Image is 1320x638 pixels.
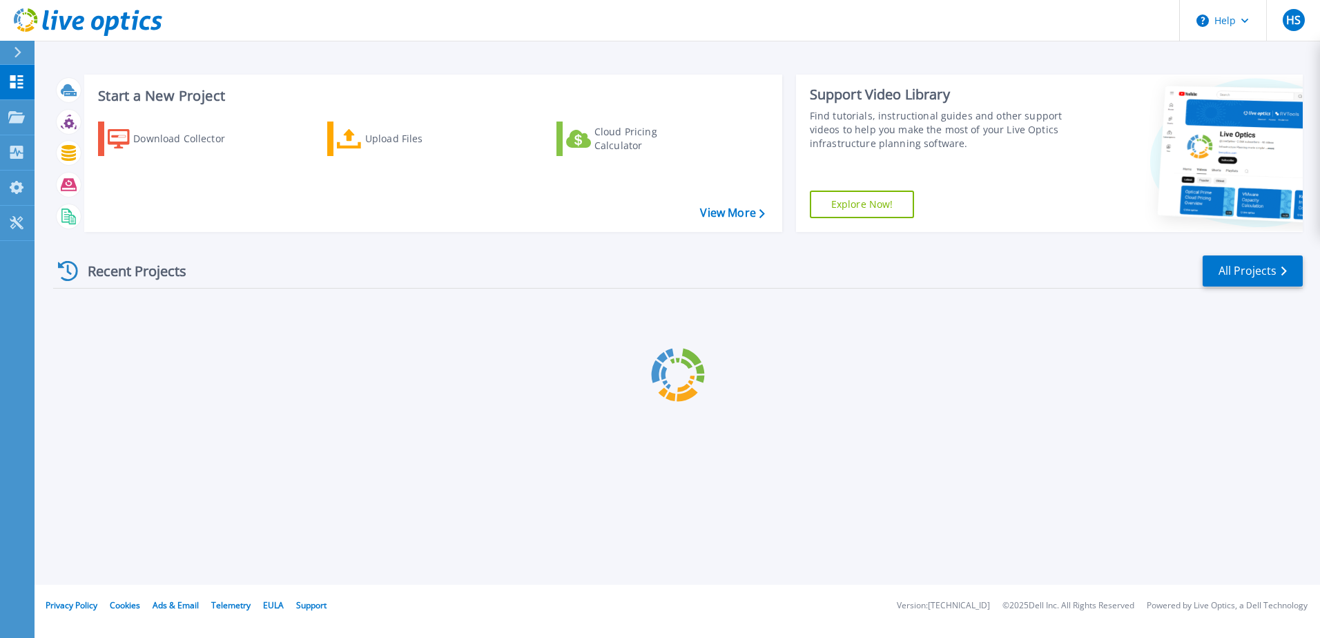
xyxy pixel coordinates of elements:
div: Upload Files [365,125,476,153]
div: Download Collector [133,125,244,153]
a: View More [700,206,764,220]
a: Ads & Email [153,599,199,611]
a: Download Collector [98,122,252,156]
a: Explore Now! [810,191,915,218]
h3: Start a New Project [98,88,764,104]
a: Privacy Policy [46,599,97,611]
div: Find tutorials, instructional guides and other support videos to help you make the most of your L... [810,109,1068,151]
li: Version: [TECHNICAL_ID] [897,601,990,610]
a: Support [296,599,327,611]
div: Recent Projects [53,254,205,288]
a: Cloud Pricing Calculator [556,122,710,156]
span: HS [1286,14,1301,26]
a: Upload Files [327,122,481,156]
li: © 2025 Dell Inc. All Rights Reserved [1002,601,1134,610]
a: Telemetry [211,599,251,611]
li: Powered by Live Optics, a Dell Technology [1147,601,1308,610]
a: All Projects [1203,255,1303,287]
a: EULA [263,599,284,611]
div: Cloud Pricing Calculator [594,125,705,153]
div: Support Video Library [810,86,1068,104]
a: Cookies [110,599,140,611]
